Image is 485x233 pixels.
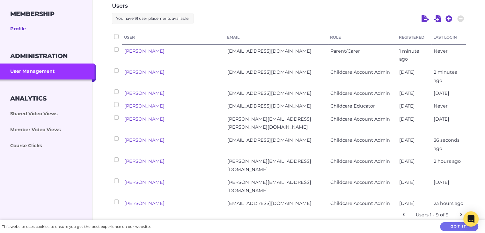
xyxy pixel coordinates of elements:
span: [EMAIL_ADDRESS][DOMAIN_NAME] [227,137,312,143]
a: [PERSON_NAME] [124,90,165,96]
a: [PERSON_NAME] [124,137,165,143]
span: Childcare Account Admin [330,90,390,96]
a: [PERSON_NAME] [124,200,165,206]
span: [DATE] [399,69,415,75]
span: Never [434,48,448,54]
p: You have 91 user placements available. [112,13,194,24]
span: [EMAIL_ADDRESS][DOMAIN_NAME] [227,48,312,54]
a: Last Login [433,34,464,41]
span: 2 hours ago [434,158,461,164]
span: 2 minutes ago [434,69,457,83]
a: Import Users [434,15,441,23]
a: [PERSON_NAME] [124,69,165,75]
span: [DATE] [434,116,449,122]
span: [DATE] [434,90,449,96]
h3: Administration [10,52,68,60]
span: [DATE] [399,200,415,206]
a: Role [330,34,395,41]
span: [PERSON_NAME][EMAIL_ADDRESS][DOMAIN_NAME] [227,158,311,172]
button: Got it! [440,222,478,231]
span: [DATE] [399,116,415,122]
span: Childcare Account Admin [330,137,390,143]
h3: Analytics [10,95,47,102]
a: [PERSON_NAME] [124,116,165,122]
span: Childcare Educator [330,103,375,109]
span: [DATE] [399,158,415,164]
a: [PERSON_NAME] [124,103,165,109]
span: [PERSON_NAME][EMAIL_ADDRESS][DOMAIN_NAME] [227,179,311,193]
div: This website uses cookies to ensure you get the best experience on our website. [2,223,151,230]
a: Add a new user [445,15,452,23]
span: Childcare Account Admin [330,179,390,185]
div: Open Intercom Messenger [463,211,479,227]
span: [DATE] [399,90,415,96]
span: [DATE] [399,179,415,185]
span: Childcare Account Admin [330,200,390,206]
a: Delete selected users [457,15,464,23]
span: 1 minute ago [399,48,419,62]
span: Childcare Account Admin [330,158,390,164]
a: [PERSON_NAME] [124,48,165,54]
a: Email [227,34,326,41]
div: Users 1 - 9 of 9 [409,211,455,219]
h4: Users [112,1,466,10]
h3: Membership [10,10,55,18]
a: [PERSON_NAME] [124,158,165,164]
span: Parent/Carer [330,48,360,54]
span: [DATE] [399,137,415,143]
a: Export Users [422,15,429,23]
span: [EMAIL_ADDRESS][DOMAIN_NAME] [227,69,312,75]
span: [DATE] [434,179,449,185]
a: Registered [399,34,430,41]
span: [PERSON_NAME][EMAIL_ADDRESS][PERSON_NAME][DOMAIN_NAME] [227,116,311,130]
span: Childcare Account Admin [330,69,390,75]
a: [PERSON_NAME] [124,179,165,185]
span: [DATE] [399,103,415,109]
span: [EMAIL_ADDRESS][DOMAIN_NAME] [227,200,312,206]
span: Never [434,103,448,109]
span: Childcare Account Admin [330,116,390,122]
span: [EMAIL_ADDRESS][DOMAIN_NAME] [227,103,312,109]
span: 36 seconds ago [434,137,459,151]
span: 23 hours ago [434,200,463,206]
a: User [124,34,223,41]
span: [EMAIL_ADDRESS][DOMAIN_NAME] [227,90,312,96]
